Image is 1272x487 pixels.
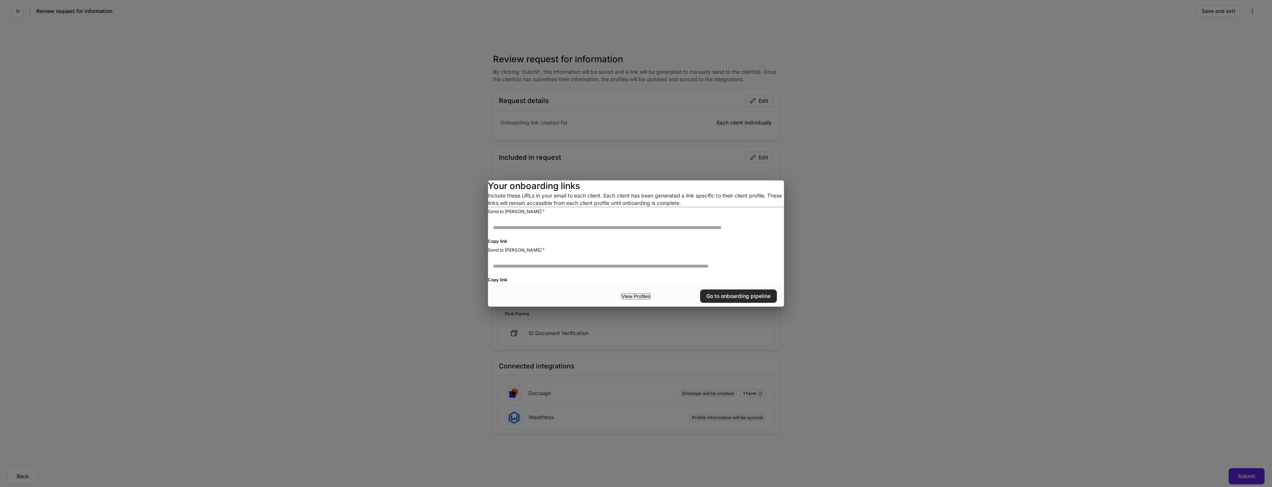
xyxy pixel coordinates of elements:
button: Go to onboarding pipeline [700,289,777,303]
h6: Send to [PERSON_NAME] [488,208,545,215]
div: Go to onboarding pipeline [706,294,771,299]
h5: Copy link [488,276,784,284]
h6: Send to [PERSON_NAME] [488,246,545,254]
div: View Profiles [622,294,650,299]
h5: Copy link [488,238,784,245]
h3: Your onboarding links [488,180,784,192]
button: View Profiles [621,293,651,299]
div: Include these URLs in your email to each client. Each client has been generated a link specific t... [488,180,784,207]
